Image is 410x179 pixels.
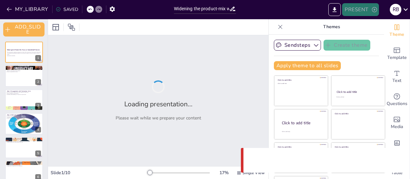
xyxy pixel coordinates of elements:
[7,142,41,143] p: Validate quality and technical performance
[7,166,41,167] p: Engage external agencies for compliance
[328,3,341,16] button: EXPORT_TO_POWERPOINT
[285,19,378,35] p: Themes
[384,111,410,134] div: Add images, graphics, shapes or video
[335,112,381,115] div: Click to add title
[7,94,41,95] p: Evaluate plant flexibility and resource requirements
[5,42,43,63] div: 1
[7,162,41,164] p: Step 5: Approvals (In-house / Third-Party)
[278,83,324,85] div: Click to add text
[124,100,193,109] h2: Loading presentation...
[384,65,410,88] div: Add text boxes
[51,170,148,176] div: Slide 1 / 10
[7,163,41,164] p: Obtain technical clearance and certifications
[390,4,401,15] div: R B
[337,90,379,94] div: Click to add title
[7,92,41,93] p: Discuss customer requirements with production planning
[274,40,321,51] button: Sendsteps
[35,55,41,61] div: 1
[391,123,403,130] span: Media
[174,4,229,13] input: INSERT_TITLE
[274,61,341,70] button: Apply theme to all slides
[5,113,43,134] div: 4
[7,52,41,55] p: This presentation explores strategies for Indian PSUs to enhance their product offerings by incor...
[7,117,41,118] p: Leverage in-house R&D team
[335,146,381,148] div: Click to add title
[35,79,41,85] div: 2
[56,6,78,12] div: SAVED
[324,40,370,51] button: Create theme
[5,89,43,110] div: 3
[7,93,41,94] p: Assess feasibility of production
[387,54,407,61] span: Template
[384,19,410,42] div: Change the overall theme
[7,164,41,166] p: Involve internal quality committees
[387,100,407,107] span: Questions
[7,66,41,68] p: Step 1: Customer Insights & Market Analysis
[5,137,43,158] div: 5
[342,3,379,16] button: PRESENT
[336,96,379,98] div: Click to add text
[116,115,201,121] p: Please wait while we prepare your content
[282,131,322,133] div: Click to add body
[7,116,41,117] p: Conduct thorough R&D assessments
[392,77,401,84] span: Text
[389,31,404,38] span: Theme
[68,23,75,31] span: Position
[278,79,324,81] div: Click to add title
[7,68,41,69] p: Gather structured feedback through surveys
[7,49,40,51] strong: Widening the Product-Mix: Focus on Value-Added Products
[7,139,41,141] p: Undertake trial production runs
[7,118,41,119] p: Ensure compliance with industry standards
[5,4,51,14] button: MY_LIBRARY
[7,55,41,56] p: Generated with [URL]
[5,65,43,86] div: 2
[384,88,410,111] div: Get real-time input from your audience
[216,170,232,176] div: 17 %
[7,70,41,71] p: Identify unmet needs in the market
[7,71,41,72] p: Focus on specialized finishes
[51,22,61,32] div: Layout
[7,141,41,142] p: Share samples with select customers
[7,114,41,116] p: Step 3: R&D and Innovation Review
[7,138,41,140] p: Step 4: Pilot / Trial Production
[35,151,41,156] div: 5
[7,90,41,92] p: Step 2: Engagement with Production Units
[7,69,41,70] p: Conduct competitor benchmarking
[261,157,384,164] p: Something went wrong with the request. (CORS)
[278,146,324,148] div: Click to add title
[390,3,401,16] button: R B
[3,22,45,37] button: ADD_SLIDE
[35,103,41,109] div: 3
[282,120,323,126] div: Click to add title
[35,127,41,133] div: 4
[384,42,410,65] div: Add ready made slides
[384,134,410,158] div: Add charts and graphs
